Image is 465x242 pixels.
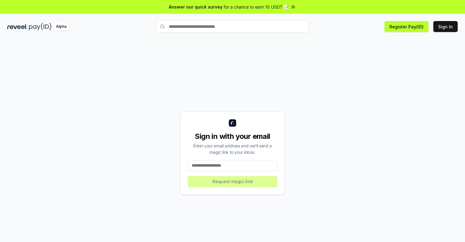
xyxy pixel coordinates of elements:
img: logo_small [229,119,236,127]
div: Alpha [53,23,70,31]
span: Answer our quick survey [169,4,222,10]
button: Register Pay(ID) [385,21,428,32]
span: for a chance to earn 10 USDT 📝 [224,4,289,10]
div: Sign in with your email [188,132,277,141]
button: Sign In [433,21,458,32]
img: pay_id [29,23,51,31]
img: reveel_dark [7,23,28,31]
div: Enter your email address and we’ll send a magic link to your inbox. [188,143,277,155]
